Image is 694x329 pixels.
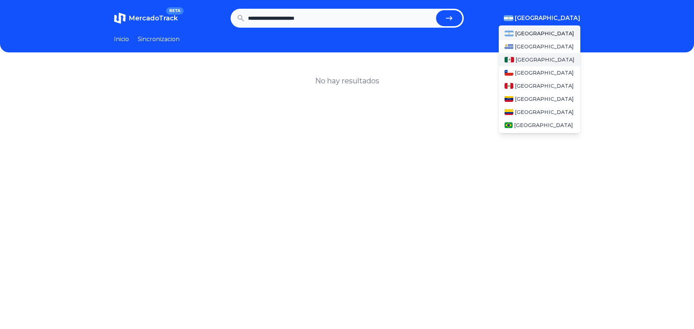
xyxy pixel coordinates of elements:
[138,35,180,44] a: Sincronizacion
[505,96,513,102] img: Venezuela
[499,119,580,132] a: Brasil[GEOGRAPHIC_DATA]
[515,14,580,23] span: [GEOGRAPHIC_DATA]
[505,83,513,89] img: Peru
[505,57,514,63] img: Mexico
[114,12,178,24] a: MercadoTrackBETA
[505,31,514,36] img: Argentina
[499,27,580,40] a: Argentina[GEOGRAPHIC_DATA]
[515,82,574,90] span: [GEOGRAPHIC_DATA]
[505,122,513,128] img: Brasil
[515,43,574,50] span: [GEOGRAPHIC_DATA]
[504,15,513,21] img: Argentina
[499,66,580,79] a: Chile[GEOGRAPHIC_DATA]
[499,40,580,53] a: Uruguay[GEOGRAPHIC_DATA]
[499,92,580,106] a: Venezuela[GEOGRAPHIC_DATA]
[114,35,129,44] a: Inicio
[504,14,580,23] button: [GEOGRAPHIC_DATA]
[515,69,574,76] span: [GEOGRAPHIC_DATA]
[505,70,513,76] img: Chile
[505,44,513,49] img: Uruguay
[315,76,379,86] h1: No hay resultados
[129,14,178,22] span: MercadoTrack
[166,7,183,15] span: BETA
[505,109,513,115] img: Colombia
[114,12,126,24] img: MercadoTrack
[515,30,574,37] span: [GEOGRAPHIC_DATA]
[515,56,575,63] span: [GEOGRAPHIC_DATA]
[515,95,574,103] span: [GEOGRAPHIC_DATA]
[515,108,574,116] span: [GEOGRAPHIC_DATA]
[514,122,573,129] span: [GEOGRAPHIC_DATA]
[499,79,580,92] a: Peru[GEOGRAPHIC_DATA]
[499,53,580,66] a: Mexico[GEOGRAPHIC_DATA]
[499,106,580,119] a: Colombia[GEOGRAPHIC_DATA]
